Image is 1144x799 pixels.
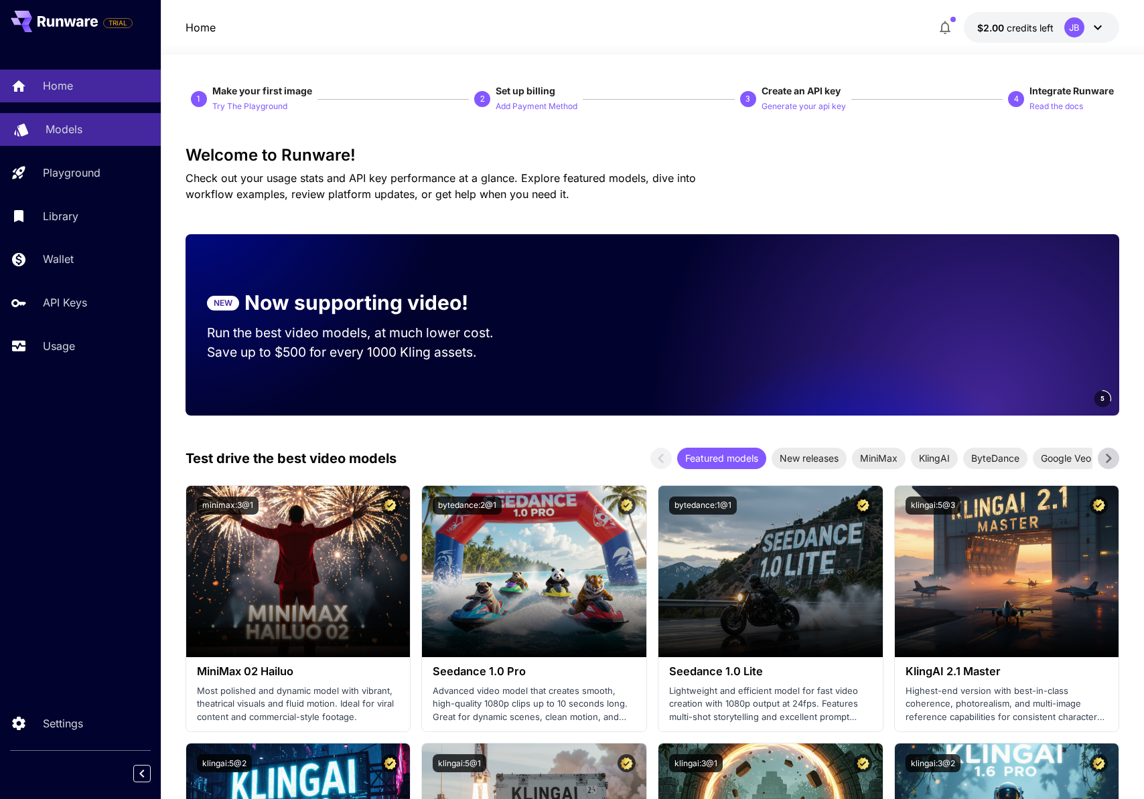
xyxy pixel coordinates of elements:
h3: Welcome to Runware! [186,146,1120,165]
img: alt [422,486,646,657]
button: Add Payment Method [496,98,577,114]
span: 5 [1100,393,1104,404]
p: Lightweight and efficient model for fast video creation with 1080p output at 24fps. Features mult... [669,685,872,724]
p: API Keys [43,294,87,310]
span: TRIAL [104,18,132,28]
span: KlingAI [911,451,958,465]
a: Home [186,19,216,35]
p: Add Payment Method [496,100,577,113]
span: credits left [1007,22,1054,33]
p: Usage [43,338,75,354]
span: New releases [772,451,847,465]
button: klingai:5@2 [197,754,252,772]
button: Certified Model – Vetted for best performance and includes a commercial license. [1090,497,1108,515]
p: Most polished and dynamic model with vibrant, theatrical visuals and fluid motion. Ideal for vira... [197,685,400,724]
button: Certified Model – Vetted for best performance and includes a commercial license. [854,754,872,772]
button: Certified Model – Vetted for best performance and includes a commercial license. [1090,754,1108,772]
p: 2 [480,93,485,105]
div: ByteDance [963,448,1027,469]
button: klingai:3@2 [906,754,960,772]
p: Settings [43,715,83,731]
p: Library [43,208,78,224]
img: alt [895,486,1119,657]
p: Highest-end version with best-in-class coherence, photorealism, and multi-image reference capabil... [906,685,1109,724]
button: Certified Model – Vetted for best performance and includes a commercial license. [381,754,399,772]
p: Now supporting video! [244,288,468,318]
div: MiniMax [852,448,906,469]
span: Featured models [677,451,766,465]
span: Google Veo [1033,451,1099,465]
div: KlingAI [911,448,958,469]
button: Certified Model – Vetted for best performance and includes a commercial license. [381,497,399,515]
p: NEW [214,297,232,309]
nav: breadcrumb [186,19,216,35]
span: $2.00 [977,22,1007,33]
p: Read the docs [1029,100,1083,113]
div: New releases [772,448,847,469]
p: Try The Playground [212,100,287,113]
p: Advanced video model that creates smooth, high-quality 1080p clips up to 10 seconds long. Great f... [433,685,636,724]
button: klingai:3@1 [669,754,723,772]
p: Run the best video models, at much lower cost. [207,323,519,343]
button: Certified Model – Vetted for best performance and includes a commercial license. [618,754,636,772]
span: Make your first image [212,85,312,96]
p: Home [43,78,73,94]
button: Generate your api key [762,98,846,114]
span: Set up billing [496,85,555,96]
button: klingai:5@1 [433,754,486,772]
p: 4 [1014,93,1019,105]
img: alt [186,486,411,657]
p: Save up to $500 for every 1000 Kling assets. [207,343,519,362]
p: 1 [196,93,201,105]
span: Check out your usage stats and API key performance at a glance. Explore featured models, dive int... [186,171,696,201]
button: Read the docs [1029,98,1083,114]
button: minimax:3@1 [197,497,259,515]
span: Integrate Runware [1029,85,1114,96]
div: Featured models [677,448,766,469]
span: Add your payment card to enable full platform functionality. [103,15,133,31]
h3: Seedance 1.0 Pro [433,665,636,678]
span: MiniMax [852,451,906,465]
span: Create an API key [762,85,841,96]
span: ByteDance [963,451,1027,465]
button: bytedance:1@1 [669,497,737,515]
p: Playground [43,165,100,181]
h3: MiniMax 02 Hailuo [197,665,400,678]
div: Collapse sidebar [143,762,161,786]
img: alt [658,486,883,657]
p: Wallet [43,251,74,267]
h3: KlingAI 2.1 Master [906,665,1109,678]
p: Generate your api key [762,100,846,113]
div: JB [1064,17,1084,37]
button: bytedance:2@1 [433,497,502,515]
button: Certified Model – Vetted for best performance and includes a commercial license. [854,497,872,515]
div: $2.00 [977,21,1054,35]
button: Collapse sidebar [133,765,151,782]
button: Certified Model – Vetted for best performance and includes a commercial license. [618,497,636,515]
p: 3 [745,93,750,105]
button: klingai:5@3 [906,497,960,515]
button: $2.00JB [964,12,1119,43]
p: Test drive the best video models [186,448,397,468]
div: Google Veo [1033,448,1099,469]
button: Try The Playground [212,98,287,114]
h3: Seedance 1.0 Lite [669,665,872,678]
p: Models [46,121,82,137]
